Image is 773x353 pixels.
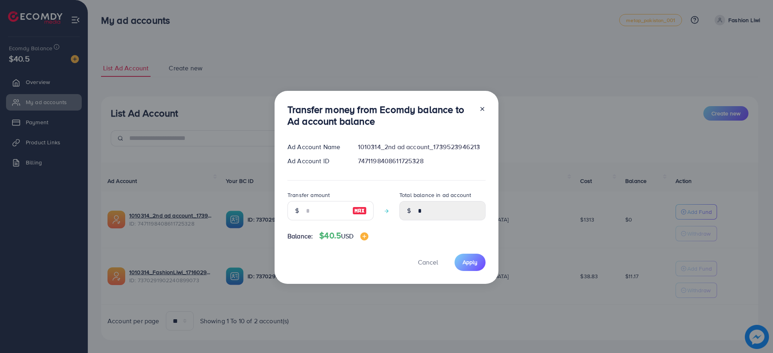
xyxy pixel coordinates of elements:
[281,156,351,166] div: Ad Account ID
[399,191,471,199] label: Total balance in ad account
[463,258,477,266] span: Apply
[455,254,486,271] button: Apply
[408,254,448,271] button: Cancel
[418,258,438,267] span: Cancel
[319,231,368,241] h4: $40.5
[287,232,313,241] span: Balance:
[352,206,367,215] img: image
[360,232,368,240] img: image
[351,142,492,152] div: 1010314_2nd ad account_1739523946213
[287,104,473,127] h3: Transfer money from Ecomdy balance to Ad account balance
[287,191,330,199] label: Transfer amount
[341,232,353,240] span: USD
[281,142,351,152] div: Ad Account Name
[351,156,492,166] div: 7471198408611725328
